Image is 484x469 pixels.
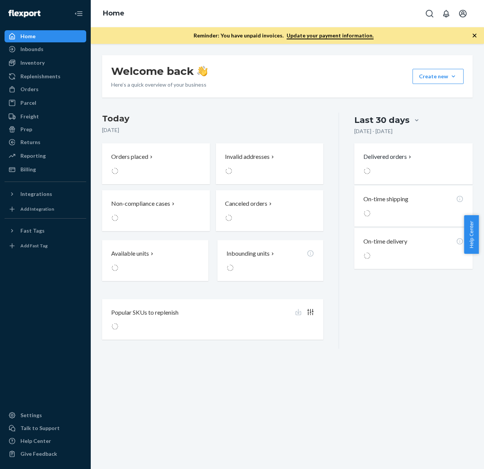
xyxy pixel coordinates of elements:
img: hand-wave emoji [197,66,208,76]
button: Integrations [5,188,86,200]
div: Inbounds [20,45,43,53]
p: Here’s a quick overview of your business [111,81,208,89]
div: Orders [20,85,39,93]
div: Last 30 days [354,114,410,126]
p: On-time delivery [363,237,407,246]
button: Create new [413,69,464,84]
div: Parcel [20,99,36,107]
div: Billing [20,166,36,173]
div: Add Integration [20,206,54,212]
div: Returns [20,138,40,146]
a: Add Integration [5,203,86,215]
button: Open account menu [455,6,470,21]
button: Fast Tags [5,225,86,237]
h1: Welcome back [111,64,208,78]
div: Talk to Support [20,424,60,432]
a: Settings [5,409,86,421]
button: Invalid addresses [216,143,324,184]
ol: breadcrumbs [97,3,130,25]
a: Home [5,30,86,42]
div: Fast Tags [20,227,45,234]
div: Reporting [20,152,46,160]
div: Add Fast Tag [20,242,48,249]
p: [DATE] [102,126,323,134]
p: Popular SKUs to replenish [111,308,178,317]
h3: Today [102,113,323,125]
p: [DATE] - [DATE] [354,127,392,135]
button: Available units [102,240,208,281]
a: Reporting [5,150,86,162]
div: Home [20,33,36,40]
p: Reminder: You have unpaid invoices. [194,32,374,39]
p: Invalid addresses [225,152,270,161]
button: Delivered orders [363,152,413,161]
a: Returns [5,136,86,148]
p: Non-compliance cases [111,199,170,208]
p: Canceled orders [225,199,267,208]
button: Open Search Box [422,6,437,21]
a: Billing [5,163,86,175]
a: Update your payment information. [287,32,374,39]
button: Non-compliance cases [102,190,210,231]
button: Open notifications [439,6,454,21]
a: Add Fast Tag [5,240,86,252]
a: Help Center [5,435,86,447]
div: Replenishments [20,73,60,80]
div: Prep [20,126,32,133]
button: Inbounding units [217,240,324,281]
a: Talk to Support [5,422,86,434]
p: Inbounding units [226,249,270,258]
a: Freight [5,110,86,123]
a: Orders [5,83,86,95]
button: Help Center [464,215,479,254]
button: Orders placed [102,143,210,184]
div: Settings [20,412,42,419]
div: Freight [20,113,39,120]
button: Give Feedback [5,448,86,460]
div: Inventory [20,59,45,67]
p: On-time shipping [363,195,408,203]
button: Canceled orders [216,190,324,231]
button: Close Navigation [71,6,86,21]
a: Replenishments [5,70,86,82]
a: Home [103,9,124,17]
img: Flexport logo [8,10,40,17]
p: Available units [111,249,149,258]
div: Give Feedback [20,450,57,458]
div: Integrations [20,190,52,198]
p: Orders placed [111,152,148,161]
a: Inbounds [5,43,86,55]
a: Prep [5,123,86,135]
a: Parcel [5,97,86,109]
a: Inventory [5,57,86,69]
div: Help Center [20,437,51,445]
